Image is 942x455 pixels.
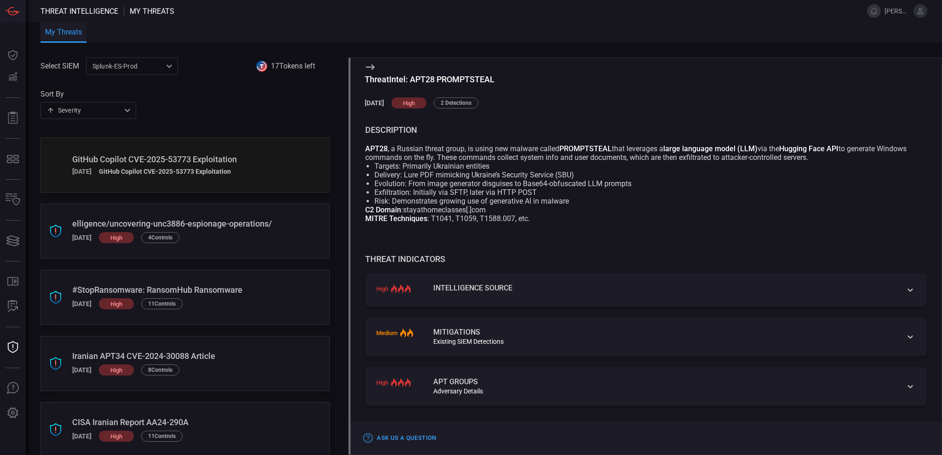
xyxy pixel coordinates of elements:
[72,168,92,175] div: [DATE]
[2,271,24,293] button: Rule Catalog
[72,432,92,440] div: [DATE]
[374,179,918,188] li: Evolution: From image generator disguises to Base64-obfuscated LLM prompts
[559,144,612,153] strong: PROMPTSTEAL
[376,381,388,385] span: high
[271,62,315,70] span: 17 Tokens left
[365,273,927,307] div: highIntelligence Source
[72,234,92,241] div: [DATE]
[2,189,24,211] button: Inventory
[40,7,118,16] span: Threat Intelligence
[374,197,918,205] li: Risk: Demonstrates growing use of generative AI in malware
[2,336,24,358] button: Threat Intelligence
[72,417,255,427] div: CISA Iranian Report AA24-290A
[141,431,183,442] div: 11 Control s
[433,284,894,292] div: Intelligence Source
[365,99,384,107] h5: [DATE]
[40,22,86,43] button: My Threats
[365,74,942,84] div: ThreatIntel: APT28 PROMPTSTEAL
[72,285,282,295] div: #StopRansomware: RansomHub Ransomware
[365,214,427,223] strong: MITRE Techniques
[434,97,478,108] div: 2 Detections
[374,188,918,197] li: Exfiltration: Initially via SFTP, later via HTTP POST
[433,387,894,395] div: Adversary Details
[92,62,163,71] p: Splunk-ES-Prod
[365,318,927,356] div: mediumMitigationsExisting SIEM Detections
[2,377,24,399] button: Ask Us A Question
[365,127,927,133] div: description
[141,364,179,375] div: 8 Control s
[376,331,397,336] span: medium
[663,144,758,153] strong: large language model (LLM)
[2,107,24,129] button: Reports
[2,230,24,252] button: Cards
[99,431,134,442] div: high
[47,106,121,115] div: Severity
[2,66,24,88] button: Detections
[72,219,297,228] div: elligence/uncovering-unc3886-espionage-operations/
[433,338,894,345] div: Existing SIEM Detections
[130,7,174,16] span: My Threats
[99,364,134,375] div: high
[99,298,134,309] div: high
[99,168,231,175] h5: GitHub Copilot CVE-2025-53773 Exploitation
[141,298,183,309] div: 11 Control s
[2,44,24,66] button: Dashboard
[2,402,24,424] button: Preferences
[72,154,280,164] div: GitHub Copilot CVE-2025-53773 Exploitation
[2,296,24,318] button: ALERT ANALYSIS
[72,366,92,374] div: [DATE]
[374,171,918,179] li: Delivery: Lure PDF mimicking Ukraine’s Security Service (SBU)
[885,7,910,15] span: [PERSON_NAME].brand
[365,367,927,406] div: highapt groupsAdversary Details
[72,300,92,307] div: [DATE]
[391,97,426,108] div: high
[433,378,894,386] div: apt groups
[72,351,269,361] div: Iranian APT34 CVE-2024-30088 Article
[362,431,438,445] button: Ask Us a Question
[365,256,927,262] div: Threat Indicators
[40,62,79,70] label: Select SIEM
[433,329,894,336] div: Mitigations
[40,90,136,98] label: Sort By
[2,148,24,170] button: MITRE - Detection Posture
[365,205,927,223] p: : : T1041, T1059, T1588.007, etc.
[365,144,388,153] strong: APT28
[403,205,486,214] code: stayathomeclasses[.]com
[779,144,839,153] strong: Hugging Face API
[99,232,134,243] div: high
[374,162,918,171] li: Targets: Primarily Ukrainian entities
[141,232,179,243] div: 4 Control s
[376,287,388,291] span: high
[365,144,927,162] p: , a Russian threat group, is using new malware called that leverages a via the to generate Window...
[365,205,401,214] strong: C2 Domain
